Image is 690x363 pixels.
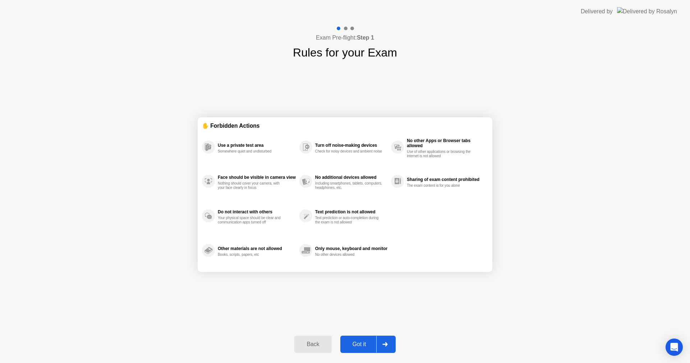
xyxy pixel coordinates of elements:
[407,177,484,182] div: Sharing of exam content prohibited
[296,341,329,348] div: Back
[218,149,286,154] div: Somewhere quiet and undisturbed
[407,138,484,148] div: No other Apps or Browser tabs allowed
[315,253,383,257] div: No other devices allowed
[218,209,296,214] div: Do not interact with others
[315,216,383,224] div: Text prediction or auto-completion during the exam is not allowed
[294,336,331,353] button: Back
[218,181,286,190] div: Nothing should cover your camera, with your face clearly in focus
[218,216,286,224] div: Your physical space should be clear and communication apps turned off
[315,143,387,148] div: Turn off noise-making devices
[315,175,387,180] div: No additional devices allowed
[315,246,387,251] div: Only mouse, keyboard and monitor
[407,150,475,158] div: Use of other applications or browsing the internet is not allowed
[315,149,383,154] div: Check for noisy devices and ambient noise
[581,7,613,16] div: Delivered by
[407,183,475,188] div: The exam content is for you alone
[315,209,387,214] div: Text prediction is not allowed
[218,175,296,180] div: Face should be visible in camera view
[340,336,396,353] button: Got it
[316,33,374,42] h4: Exam Pre-flight:
[218,253,286,257] div: Books, scripts, papers, etc
[357,35,374,41] b: Step 1
[342,341,376,348] div: Got it
[315,181,383,190] div: Including smartphones, tablets, computers, headphones, etc.
[666,339,683,356] div: Open Intercom Messenger
[218,143,296,148] div: Use a private test area
[202,122,488,130] div: ✋ Forbidden Actions
[293,44,397,61] h1: Rules for your Exam
[617,7,677,15] img: Delivered by Rosalyn
[218,246,296,251] div: Other materials are not allowed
